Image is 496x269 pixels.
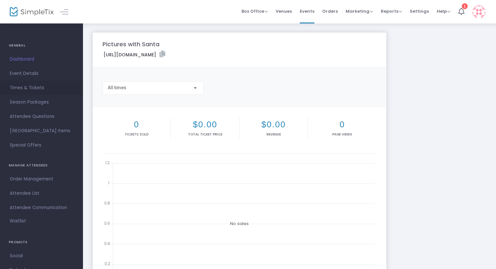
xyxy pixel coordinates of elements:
h2: 0 [309,120,375,130]
m-panel-title: Pictures with Santa [103,40,159,49]
span: Settings [410,3,429,20]
span: Reports [381,8,402,14]
span: Season Packages [10,98,73,106]
h4: MANAGE ATTENDEES [9,159,74,172]
span: Social [10,252,73,260]
span: [GEOGRAPHIC_DATA] Items [10,127,73,135]
span: Times & Tickets [10,84,73,92]
span: Marketing [346,8,373,14]
span: Venues [276,3,292,20]
label: [URL][DOMAIN_NAME] [103,51,165,58]
span: All times [108,85,126,90]
span: Special Offers [10,141,73,149]
span: Orders [322,3,338,20]
span: Dashboard [10,55,73,64]
span: Attendee List [10,189,73,198]
h2: $0.00 [241,120,306,130]
div: 1 [462,3,468,9]
p: Total Ticket Price [172,132,238,137]
span: Attendee Questions [10,112,73,121]
span: Order Management [10,175,73,183]
p: Revenue [241,132,306,137]
p: Tickets sold [104,132,169,137]
span: Event Details [10,69,73,78]
span: Events [300,3,314,20]
span: Box Office [241,8,268,14]
h4: GENERAL [9,39,74,52]
h2: $0.00 [172,120,238,130]
span: Attendee Communication [10,204,73,212]
h2: 0 [104,120,169,130]
p: Page Views [309,132,375,137]
h4: PROMOTE [9,236,74,249]
span: Waitlist [10,218,26,224]
span: Help [437,8,450,14]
